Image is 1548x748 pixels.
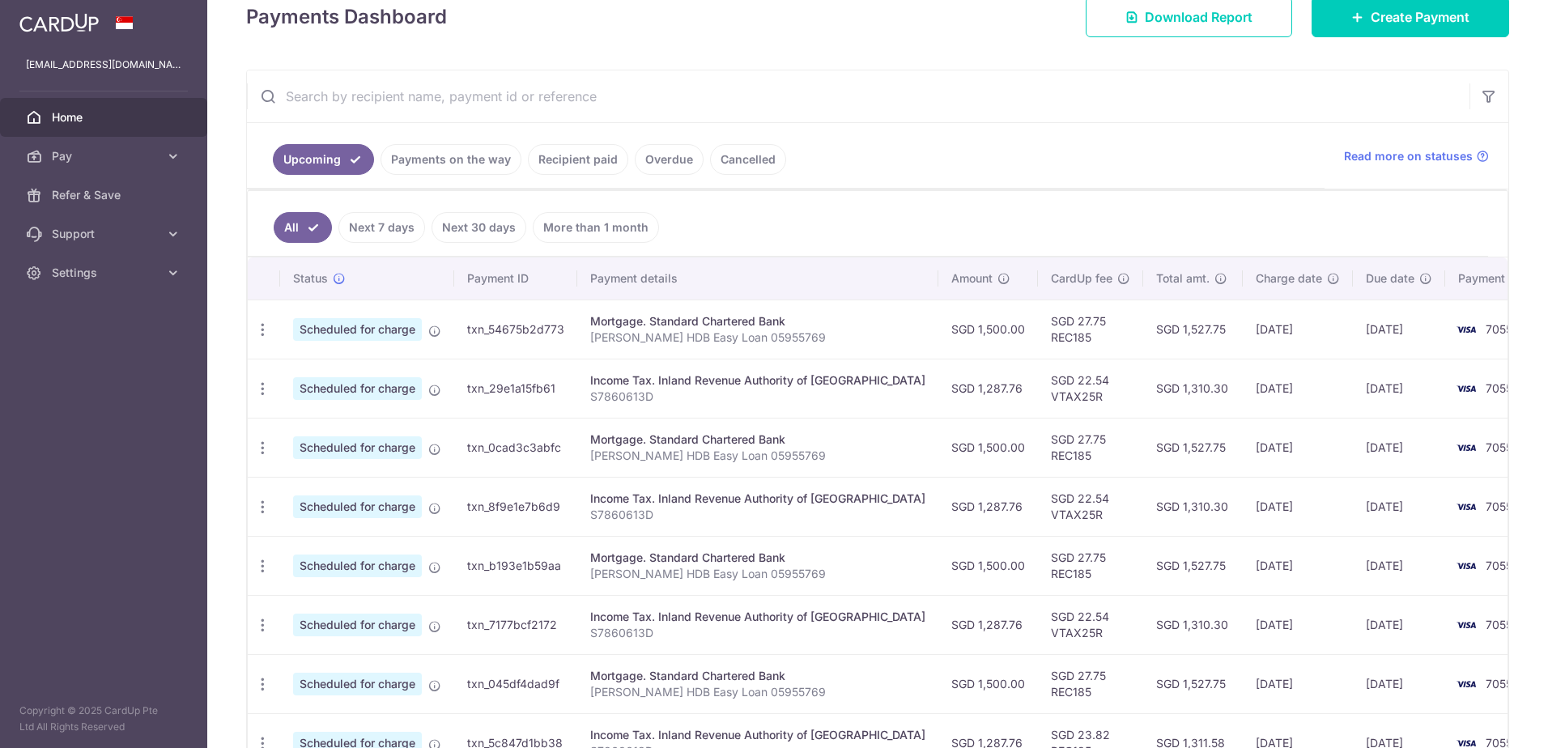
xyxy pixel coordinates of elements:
[381,144,521,175] a: Payments on the way
[1353,536,1445,595] td: [DATE]
[1353,477,1445,536] td: [DATE]
[293,377,422,400] span: Scheduled for charge
[1143,536,1243,595] td: SGD 1,527.75
[246,2,447,32] h4: Payments Dashboard
[454,418,577,477] td: txn_0cad3c3abfc
[1450,556,1482,576] img: Bank Card
[590,448,925,464] p: [PERSON_NAME] HDB Easy Loan 05955769
[1450,615,1482,635] img: Bank Card
[1486,381,1512,395] span: 7055
[938,654,1038,713] td: SGD 1,500.00
[1145,7,1252,27] span: Download Report
[1486,618,1512,631] span: 7055
[1371,7,1469,27] span: Create Payment
[1038,595,1143,654] td: SGD 22.54 VTAX25R
[338,212,425,243] a: Next 7 days
[1353,654,1445,713] td: [DATE]
[1038,300,1143,359] td: SGD 27.75 REC185
[19,13,99,32] img: CardUp
[1038,418,1143,477] td: SGD 27.75 REC185
[1243,595,1353,654] td: [DATE]
[1038,359,1143,418] td: SGD 22.54 VTAX25R
[1243,359,1353,418] td: [DATE]
[1353,359,1445,418] td: [DATE]
[454,477,577,536] td: txn_8f9e1e7b6d9
[1486,440,1512,454] span: 7055
[1486,322,1512,336] span: 7055
[52,109,159,125] span: Home
[293,614,422,636] span: Scheduled for charge
[590,609,925,625] div: Income Tax. Inland Revenue Authority of [GEOGRAPHIC_DATA]
[938,595,1038,654] td: SGD 1,287.76
[1450,320,1482,339] img: Bank Card
[1486,559,1512,572] span: 7055
[1243,418,1353,477] td: [DATE]
[710,144,786,175] a: Cancelled
[52,148,159,164] span: Pay
[1353,418,1445,477] td: [DATE]
[577,257,938,300] th: Payment details
[1143,418,1243,477] td: SGD 1,527.75
[590,684,925,700] p: [PERSON_NAME] HDB Easy Loan 05955769
[454,536,577,595] td: txn_b193e1b59aa
[273,144,374,175] a: Upcoming
[1486,677,1512,691] span: 7055
[1486,499,1512,513] span: 7055
[590,329,925,346] p: [PERSON_NAME] HDB Easy Loan 05955769
[293,270,328,287] span: Status
[938,359,1038,418] td: SGD 1,287.76
[247,70,1469,122] input: Search by recipient name, payment id or reference
[590,491,925,507] div: Income Tax. Inland Revenue Authority of [GEOGRAPHIC_DATA]
[454,359,577,418] td: txn_29e1a15fb61
[938,477,1038,536] td: SGD 1,287.76
[1156,270,1210,287] span: Total amt.
[1353,595,1445,654] td: [DATE]
[1243,300,1353,359] td: [DATE]
[590,507,925,523] p: S7860613D
[1353,300,1445,359] td: [DATE]
[590,550,925,566] div: Mortgage. Standard Chartered Bank
[590,727,925,743] div: Income Tax. Inland Revenue Authority of [GEOGRAPHIC_DATA]
[533,212,659,243] a: More than 1 month
[528,144,628,175] a: Recipient paid
[52,265,159,281] span: Settings
[432,212,526,243] a: Next 30 days
[293,673,422,695] span: Scheduled for charge
[590,566,925,582] p: [PERSON_NAME] HDB Easy Loan 05955769
[590,668,925,684] div: Mortgage. Standard Chartered Bank
[454,257,577,300] th: Payment ID
[1344,148,1473,164] span: Read more on statuses
[293,555,422,577] span: Scheduled for charge
[938,418,1038,477] td: SGD 1,500.00
[590,313,925,329] div: Mortgage. Standard Chartered Bank
[1143,300,1243,359] td: SGD 1,527.75
[938,536,1038,595] td: SGD 1,500.00
[938,300,1038,359] td: SGD 1,500.00
[274,212,332,243] a: All
[293,436,422,459] span: Scheduled for charge
[293,318,422,341] span: Scheduled for charge
[454,654,577,713] td: txn_045df4dad9f
[635,144,704,175] a: Overdue
[26,57,181,73] p: [EMAIL_ADDRESS][DOMAIN_NAME]
[1450,497,1482,516] img: Bank Card
[1344,148,1489,164] a: Read more on statuses
[293,495,422,518] span: Scheduled for charge
[1450,379,1482,398] img: Bank Card
[1143,654,1243,713] td: SGD 1,527.75
[590,372,925,389] div: Income Tax. Inland Revenue Authority of [GEOGRAPHIC_DATA]
[590,625,925,641] p: S7860613D
[1038,654,1143,713] td: SGD 27.75 REC185
[1051,270,1112,287] span: CardUp fee
[454,300,577,359] td: txn_54675b2d773
[590,431,925,448] div: Mortgage. Standard Chartered Bank
[1243,654,1353,713] td: [DATE]
[590,389,925,405] p: S7860613D
[1256,270,1322,287] span: Charge date
[1366,270,1414,287] span: Due date
[52,187,159,203] span: Refer & Save
[52,226,159,242] span: Support
[1450,438,1482,457] img: Bank Card
[1450,674,1482,694] img: Bank Card
[1243,536,1353,595] td: [DATE]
